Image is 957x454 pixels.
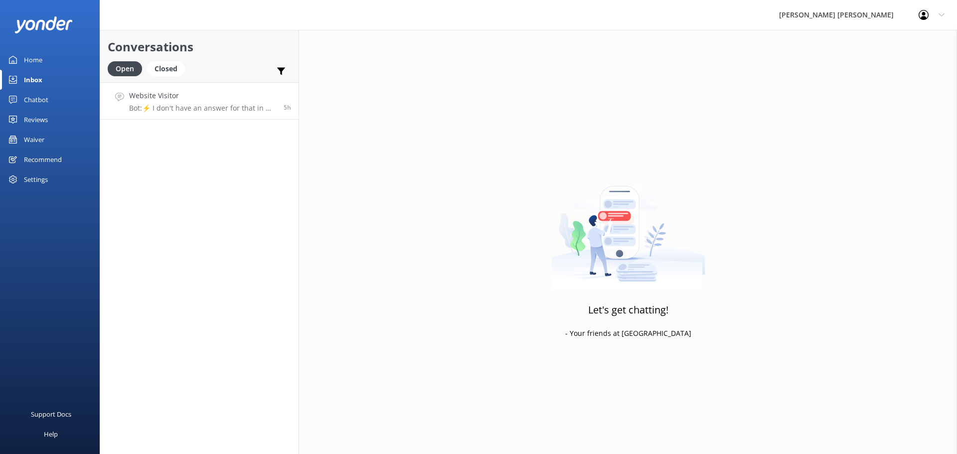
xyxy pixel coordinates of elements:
[108,61,142,76] div: Open
[24,50,42,70] div: Home
[31,404,71,424] div: Support Docs
[24,150,62,169] div: Recommend
[24,90,48,110] div: Chatbot
[129,104,276,113] p: Bot: ⚡ I don't have an answer for that in my knowledge base. Please try and rephrase your questio...
[284,103,291,112] span: 06:45am 18-Aug-2025 (UTC +12:00) Pacific/Auckland
[15,16,72,33] img: yonder-white-logo.png
[24,130,44,150] div: Waiver
[24,110,48,130] div: Reviews
[147,63,190,74] a: Closed
[24,169,48,189] div: Settings
[108,37,291,56] h2: Conversations
[588,302,668,318] h3: Let's get chatting!
[551,165,705,290] img: artwork of a man stealing a conversation from at giant smartphone
[108,63,147,74] a: Open
[100,82,299,120] a: Website VisitorBot:⚡ I don't have an answer for that in my knowledge base. Please try and rephras...
[565,328,691,339] p: - Your friends at [GEOGRAPHIC_DATA]
[24,70,42,90] div: Inbox
[147,61,185,76] div: Closed
[129,90,276,101] h4: Website Visitor
[44,424,58,444] div: Help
